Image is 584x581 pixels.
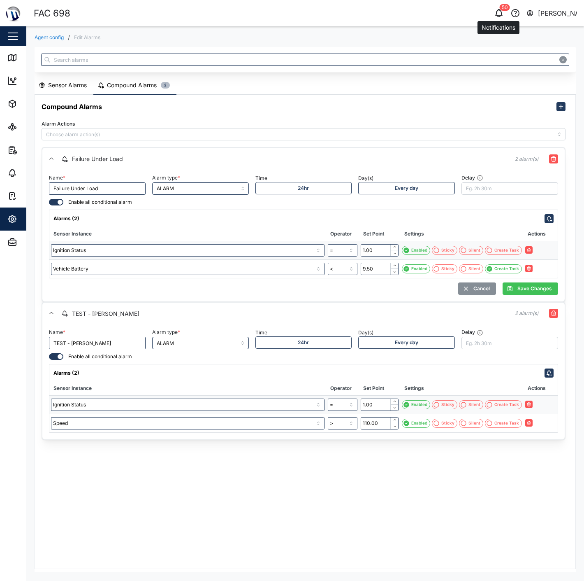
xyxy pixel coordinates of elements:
[432,400,457,409] button: Sticky
[107,81,157,90] div: Compound Alarms
[359,382,400,395] th: Set Point
[42,148,508,170] button: Failure Under Load
[538,8,577,19] div: [PERSON_NAME]
[152,182,249,195] input: Select Alarm Type
[326,382,359,395] th: Operator
[402,400,430,409] button: Enabled
[468,420,480,427] div: Silent
[441,420,454,427] div: Sticky
[432,246,457,255] button: Sticky
[468,401,480,408] div: Silent
[42,102,102,112] h5: Compound Alarms
[508,310,545,317] span: 2 alarm(s)
[46,132,125,138] input: Choose alarm action(s)
[400,227,524,241] th: Settings
[255,336,352,349] button: 24hr
[4,4,22,22] img: Main Logo
[461,329,475,336] div: Delay
[441,401,454,408] div: Sticky
[63,353,132,360] label: Enable all conditional alarm
[358,329,455,337] div: Day(s)
[524,382,558,395] th: Actions
[358,336,455,349] button: Every day
[358,182,455,194] button: Every day
[400,382,524,395] th: Settings
[42,303,508,325] button: TEST - [PERSON_NAME]
[461,174,475,182] div: Delay
[402,246,430,255] button: Enabled
[473,283,490,294] span: Cancel
[326,227,359,241] th: Operator
[152,329,180,335] label: Alarm type
[21,53,40,62] div: Map
[49,175,65,181] label: Name
[485,400,522,409] button: Create Task
[395,337,418,348] span: Every day
[459,264,483,273] button: Silent
[255,182,352,194] button: 24hr
[49,227,326,241] th: Sensor Instance
[21,99,47,108] div: Assets
[395,182,418,194] span: Every day
[432,419,457,428] button: Sticky
[34,6,70,21] div: FAC 698
[51,244,324,257] input: Choose a sensor
[503,282,558,295] button: Save Changes
[402,419,430,428] button: Enabled
[441,266,454,272] div: Sticky
[72,309,139,318] div: TEST - [PERSON_NAME]
[411,420,427,427] div: Enabled
[461,182,558,195] input: Eg. 2h 30m
[526,7,577,19] button: [PERSON_NAME]
[63,199,132,205] label: Enable all conditional alarm
[152,337,249,349] input: Select Alarm Type
[432,264,457,273] button: Sticky
[468,247,480,254] div: Silent
[53,369,79,377] div: Alarms (2)
[49,182,146,195] input: Enter Name
[21,238,46,247] div: Admin
[494,420,519,427] div: Create Task
[468,266,480,272] div: Silent
[21,168,47,177] div: Alarms
[402,264,430,273] button: Enabled
[21,122,41,131] div: Sites
[494,401,519,408] div: Create Task
[41,54,569,66] input: Search alarms
[358,175,455,182] div: Day(s)
[35,35,64,40] a: Agent config
[42,324,565,439] div: TEST - [PERSON_NAME]
[458,282,496,295] button: Cancel
[42,120,75,128] label: Alarm Actions
[359,227,400,241] th: Set Point
[152,175,180,181] label: Alarm type
[485,264,522,273] button: Create Task
[49,329,65,335] label: Name
[459,400,483,409] button: Silent
[51,417,324,429] input: Choose a sensor
[255,329,352,337] div: Time
[459,419,483,428] button: Silent
[411,266,427,272] div: Enabled
[21,191,44,201] div: Tasks
[508,155,545,163] span: 2 alarm(s)
[21,76,58,85] div: Dashboard
[49,382,326,395] th: Sensor Instance
[485,419,522,428] button: Create Task
[48,81,87,90] div: Sensor Alarms
[164,82,167,88] span: 2
[524,227,558,241] th: Actions
[42,170,565,301] div: Failure Under Load
[459,246,483,255] button: Silent
[411,401,427,408] div: Enabled
[53,215,79,223] div: Alarms (2)
[500,4,510,11] div: 50
[298,182,309,194] span: 24hr
[21,215,51,224] div: Settings
[441,247,454,254] div: Sticky
[494,266,519,272] div: Create Task
[74,35,100,40] div: Edit Alarms
[255,175,352,182] div: Time
[517,283,552,294] span: Save Changes
[49,337,146,349] input: Enter Name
